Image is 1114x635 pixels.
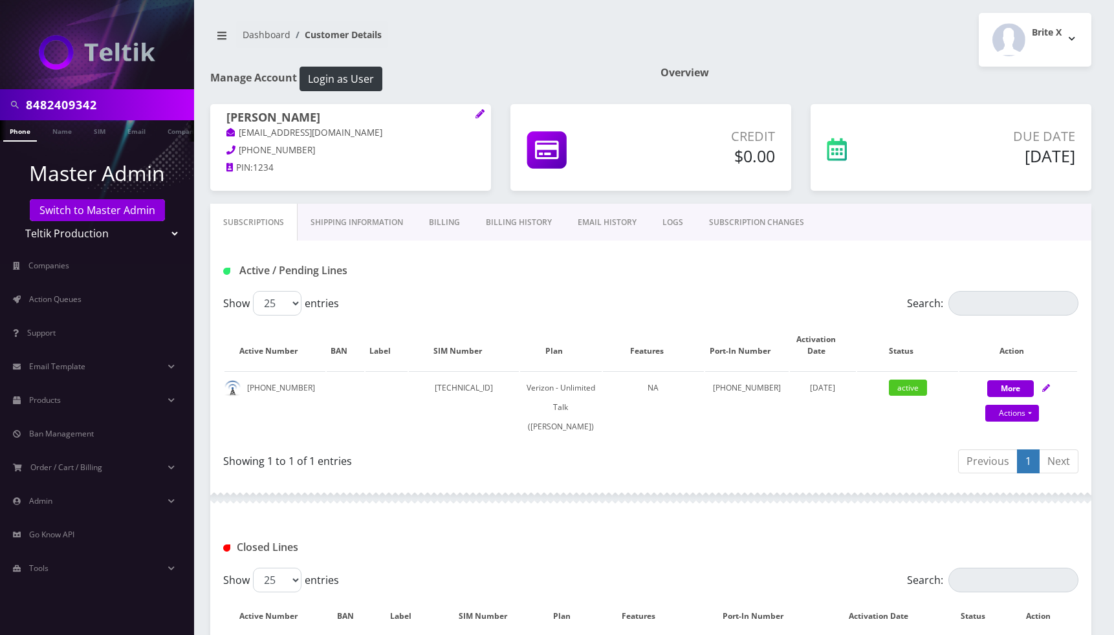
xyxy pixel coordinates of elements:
span: Go Know API [29,529,74,540]
a: SUBSCRIPTION CHANGES [696,204,817,241]
span: active [889,380,927,396]
a: Login as User [297,70,382,85]
th: Plan: activate to sort column ascending [543,597,594,635]
a: Shipping Information [298,204,416,241]
select: Showentries [253,568,301,592]
td: [PHONE_NUMBER] [705,371,789,443]
nav: breadcrumb [210,21,641,58]
img: Active / Pending Lines [223,268,230,275]
a: Billing [416,204,473,241]
h1: Manage Account [210,67,641,91]
span: Products [29,394,61,405]
th: SIM Number: activate to sort column ascending [409,321,519,370]
select: Showentries [253,291,301,316]
img: Teltik Production [39,35,155,70]
th: SIM Number: activate to sort column ascending [437,597,541,635]
th: Active Number: activate to sort column ascending [224,321,325,370]
th: Features: activate to sort column ascending [595,597,695,635]
h5: $0.00 [638,146,774,166]
td: [PHONE_NUMBER] [224,371,325,443]
a: Name [46,120,78,140]
span: Tools [29,563,49,574]
th: Port-In Number: activate to sort column ascending [697,597,822,635]
label: Search: [907,291,1078,316]
button: Brite X [979,13,1091,67]
div: Showing 1 to 1 of 1 entries [223,448,641,469]
span: Order / Cart / Billing [30,462,102,473]
a: LOGS [650,204,696,241]
a: Next [1039,449,1078,473]
a: Actions [985,405,1039,422]
img: Closed Lines [223,544,230,552]
th: Action : activate to sort column ascending [1012,597,1077,635]
label: Search: [907,568,1078,592]
h1: Overview [661,67,1091,79]
a: Billing History [473,204,565,241]
span: [PHONE_NUMBER] [239,144,315,156]
h1: Active / Pending Lines [223,264,496,277]
a: [EMAIL_ADDRESS][DOMAIN_NAME] [226,127,382,140]
a: Switch to Master Admin [30,199,165,221]
td: [TECHNICAL_ID] [409,371,519,443]
span: Support [27,327,56,338]
td: NA [603,371,704,443]
th: Activation Date: activate to sort column ascending [823,597,946,635]
a: Email [121,120,152,140]
a: PIN: [226,162,253,175]
label: Show entries [223,568,339,592]
th: BAN: activate to sort column ascending [327,597,378,635]
th: Label: activate to sort column ascending [379,597,436,635]
a: Subscriptions [210,204,298,241]
a: SIM [87,120,112,140]
th: Features: activate to sort column ascending [603,321,704,370]
th: Label: activate to sort column ascending [366,321,408,370]
input: Search in Company [26,92,191,117]
button: Login as User [300,67,382,91]
td: Verizon - Unlimited Talk ([PERSON_NAME]) [520,371,602,443]
label: Show entries [223,291,339,316]
a: Company [161,120,204,140]
input: Search: [948,291,1078,316]
h5: [DATE] [916,146,1075,166]
th: Activation Date: activate to sort column ascending [790,321,856,370]
h2: Brite X [1032,27,1062,38]
th: Plan: activate to sort column ascending [520,321,602,370]
span: Action Queues [29,294,82,305]
span: 1234 [253,162,274,173]
th: Action: activate to sort column ascending [959,321,1077,370]
th: Status: activate to sort column ascending [948,597,1011,635]
p: Due Date [916,127,1075,146]
a: 1 [1017,449,1040,473]
a: Previous [958,449,1018,473]
a: EMAIL HISTORY [565,204,650,241]
a: Phone [3,120,37,142]
li: Customer Details [290,28,382,41]
th: Status: activate to sort column ascending [857,321,958,370]
span: Admin [29,495,52,506]
p: Credit [638,127,774,146]
th: Active Number: activate to sort column descending [224,597,325,635]
span: [DATE] [810,382,835,393]
span: Ban Management [29,428,94,439]
span: Companies [28,260,69,271]
h1: Closed Lines [223,541,496,554]
input: Search: [948,568,1078,592]
a: Dashboard [243,28,290,41]
img: default.png [224,380,241,396]
th: Port-In Number: activate to sort column ascending [705,321,789,370]
span: Email Template [29,361,85,372]
button: More [987,380,1034,397]
th: BAN: activate to sort column ascending [327,321,364,370]
h1: [PERSON_NAME] [226,111,475,126]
